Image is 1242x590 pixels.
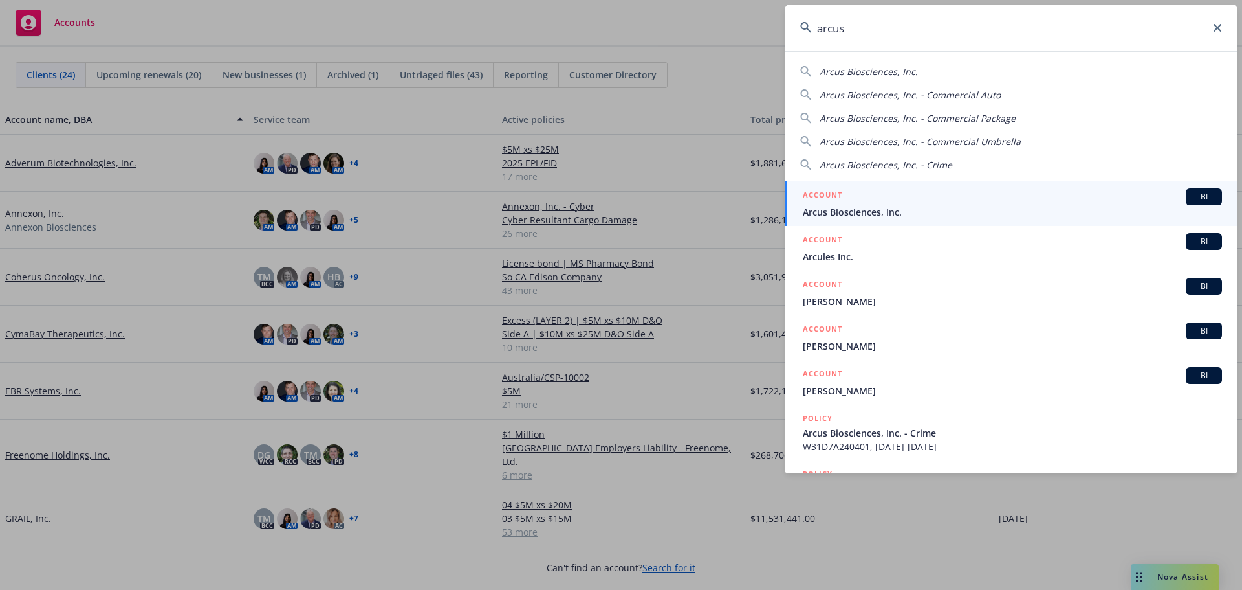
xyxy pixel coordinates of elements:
span: Arcus Biosciences, Inc. - Commercial Auto [820,89,1001,101]
h5: ACCOUNT [803,188,842,204]
a: ACCOUNTBIArcus Biosciences, Inc. [785,181,1237,226]
a: POLICYArcus Biosciences, Inc. - CrimeW31D7A240401, [DATE]-[DATE] [785,405,1237,460]
span: Arcus Biosciences, Inc. - Crime [820,159,952,171]
h5: ACCOUNT [803,367,842,383]
a: ACCOUNTBI[PERSON_NAME] [785,360,1237,405]
span: BI [1191,370,1217,381]
h5: ACCOUNT [803,233,842,249]
h5: ACCOUNT [803,278,842,293]
h5: POLICY [803,468,833,481]
span: Arcus Biosciences, Inc. [803,205,1222,219]
a: ACCOUNTBI[PERSON_NAME] [785,271,1237,315]
a: POLICY [785,460,1237,516]
a: ACCOUNTBI[PERSON_NAME] [785,315,1237,360]
span: BI [1191,236,1217,247]
span: BI [1191,325,1217,337]
h5: POLICY [803,412,833,425]
span: Arcules Inc. [803,250,1222,264]
span: Arcus Biosciences, Inc. - Crime [803,426,1222,440]
a: ACCOUNTBIArcules Inc. [785,226,1237,271]
span: [PERSON_NAME] [803,295,1222,308]
h5: ACCOUNT [803,323,842,338]
span: [PERSON_NAME] [803,339,1222,353]
span: Arcus Biosciences, Inc. - Commercial Umbrella [820,135,1021,148]
input: Search... [785,5,1237,51]
span: Arcus Biosciences, Inc. - Commercial Package [820,112,1016,124]
span: W31D7A240401, [DATE]-[DATE] [803,440,1222,453]
span: BI [1191,191,1217,203]
span: [PERSON_NAME] [803,384,1222,398]
span: BI [1191,280,1217,292]
span: Arcus Biosciences, Inc. [820,65,918,78]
